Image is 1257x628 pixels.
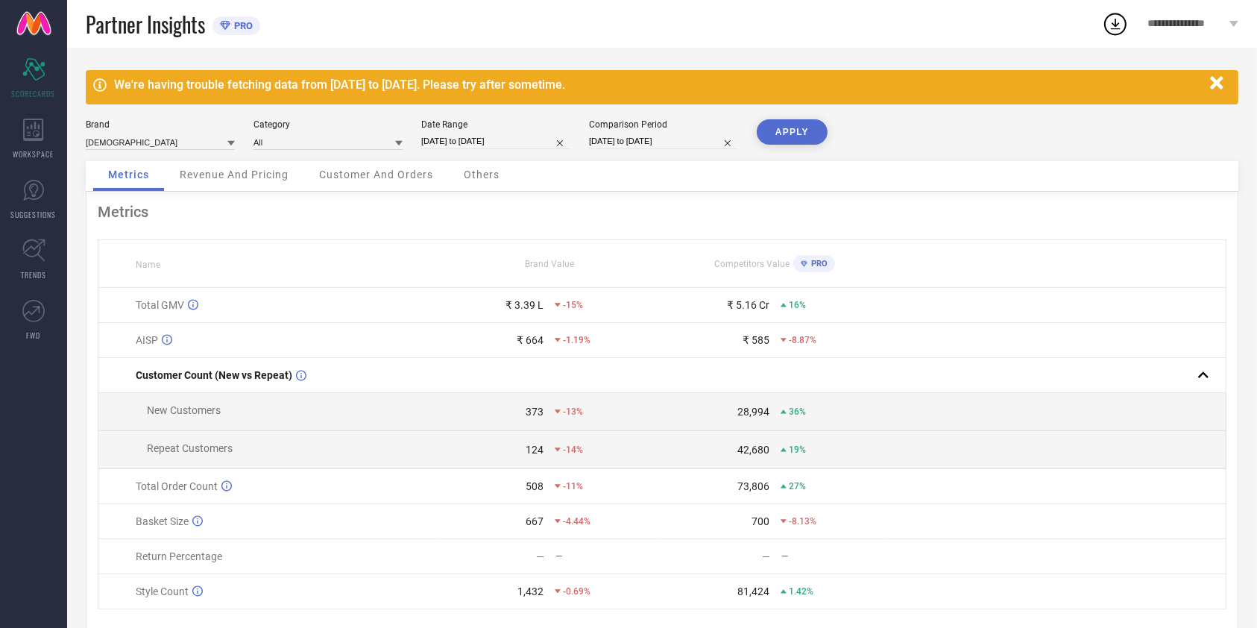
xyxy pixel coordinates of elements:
[789,300,806,310] span: 16%
[789,516,816,527] span: -8.13%
[757,119,828,145] button: APPLY
[98,203,1226,221] div: Metrics
[563,335,590,345] span: -1.19%
[147,404,221,416] span: New Customers
[727,299,769,311] div: ₹ 5.16 Cr
[737,480,769,492] div: 73,806
[517,585,544,597] div: 1,432
[319,169,433,180] span: Customer And Orders
[807,259,828,269] span: PRO
[781,551,887,562] div: —
[505,299,544,311] div: ₹ 3.39 L
[536,550,544,562] div: —
[136,369,292,381] span: Customer Count (New vs Repeat)
[147,442,233,454] span: Repeat Customers
[1102,10,1129,37] div: Open download list
[525,259,574,269] span: Brand Value
[789,406,806,417] span: 36%
[789,586,813,597] span: 1.42%
[563,586,590,597] span: -0.69%
[563,481,583,492] span: -11%
[789,445,806,455] span: 19%
[136,550,222,562] span: Return Percentage
[752,515,769,527] div: 700
[21,269,46,280] span: TRENDS
[517,334,544,346] div: ₹ 664
[136,299,184,311] span: Total GMV
[737,406,769,418] div: 28,994
[563,406,583,417] span: -13%
[526,444,544,456] div: 124
[743,334,769,346] div: ₹ 585
[737,444,769,456] div: 42,680
[86,119,235,130] div: Brand
[563,300,583,310] span: -15%
[789,335,816,345] span: -8.87%
[789,481,806,492] span: 27%
[563,516,590,527] span: -4.44%
[563,445,583,455] span: -14%
[526,515,544,527] div: 667
[11,209,57,220] span: SUGGESTIONS
[421,119,570,130] div: Date Range
[589,134,738,149] input: Select comparison period
[13,148,54,160] span: WORKSPACE
[114,78,1203,92] div: We're having trouble fetching data from [DATE] to [DATE]. Please try after sometime.
[86,9,205,40] span: Partner Insights
[589,119,738,130] div: Comparison Period
[136,585,189,597] span: Style Count
[762,550,770,562] div: —
[136,480,218,492] span: Total Order Count
[714,259,790,269] span: Competitors Value
[180,169,289,180] span: Revenue And Pricing
[737,585,769,597] div: 81,424
[526,480,544,492] div: 508
[421,134,570,149] input: Select date range
[464,169,500,180] span: Others
[555,551,661,562] div: —
[526,406,544,418] div: 373
[136,260,160,270] span: Name
[136,515,189,527] span: Basket Size
[136,334,158,346] span: AISP
[108,169,149,180] span: Metrics
[27,330,41,341] span: FWD
[253,119,403,130] div: Category
[230,20,253,31] span: PRO
[12,88,56,99] span: SCORECARDS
